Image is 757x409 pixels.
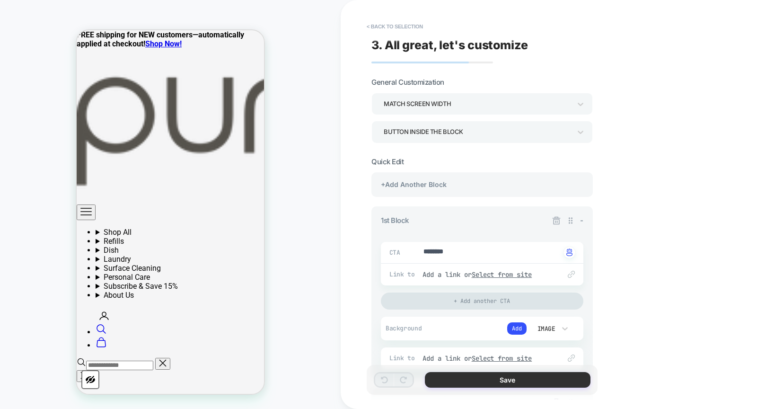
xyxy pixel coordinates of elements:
[389,249,401,257] span: CTA
[362,19,428,34] button: < Back to selection
[19,277,187,293] div: Login
[19,260,187,269] summary: About Us
[19,242,187,251] summary: Personal Care
[423,270,551,279] div: Add a link or
[386,324,432,332] span: Background
[381,293,583,310] div: + Add another CTA
[19,224,187,233] summary: Laundry
[384,98,571,110] div: Match Screen Width
[423,354,551,363] div: Add a link or
[580,216,583,225] span: -
[19,233,187,242] summary: Surface Cleaning
[472,354,532,363] u: Select from site
[371,157,404,166] span: Quick Edit
[69,9,105,18] a: Shop Now!
[425,372,590,388] button: Save
[19,197,187,206] summary: Shop All
[568,355,575,362] img: edit
[19,206,187,215] summary: Refills
[566,249,572,256] img: edit with ai
[9,330,77,340] input: Search
[19,251,187,260] summary: Subscribe & Save 15%
[371,172,593,197] div: +Add Another Block
[371,78,444,87] span: General Customization
[19,215,187,224] summary: Dish
[371,38,528,52] span: 3. All great, let's customize
[389,270,418,278] span: Link to
[389,354,418,362] span: Link to
[5,340,23,359] button: Color Scheme
[472,270,532,279] u: Select from site
[507,322,527,335] button: Add
[384,125,571,138] div: Button inside the block
[381,216,409,225] span: 1st Block
[536,325,555,333] div: Image
[568,271,575,278] img: edit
